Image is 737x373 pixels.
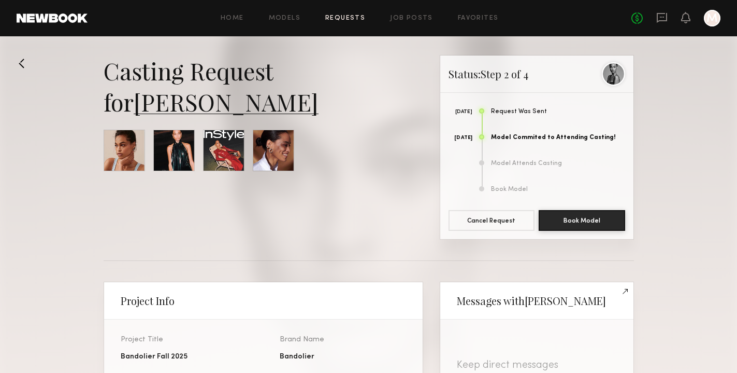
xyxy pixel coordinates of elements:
[280,336,406,343] div: Brand Name
[457,295,606,307] h2: Messages with [PERSON_NAME]
[280,352,406,362] div: Bandolier
[491,134,625,141] div: Model Commited to Attending Casting!
[491,108,625,115] div: Request Was Sent
[104,55,423,117] div: Casting Request for
[221,15,244,22] a: Home
[121,336,247,343] div: Project Title
[491,160,625,167] div: Model Attends Casting
[121,295,175,307] h2: Project Info
[390,15,433,22] a: Job Posts
[121,352,247,362] div: Bandolier Fall 2025
[458,15,499,22] a: Favorites
[269,15,300,22] a: Models
[704,10,720,26] a: M
[491,186,625,193] div: Book Model
[449,135,473,141] div: [DATE]
[134,86,319,117] a: [PERSON_NAME]
[440,56,633,93] div: Status: Step 2 of 4
[325,15,365,22] a: Requests
[449,109,473,115] div: [DATE]
[539,210,625,231] button: Book Model
[449,210,535,231] button: Cancel Request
